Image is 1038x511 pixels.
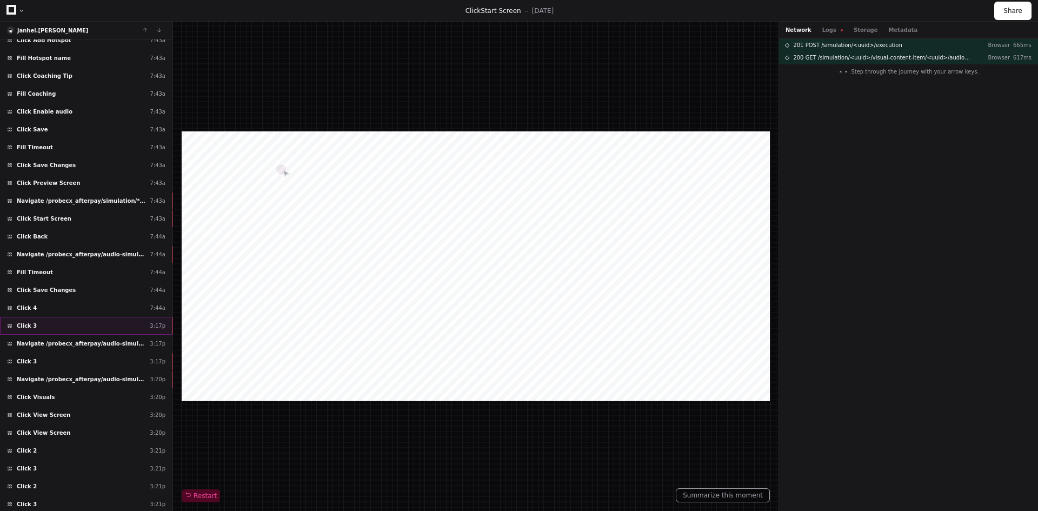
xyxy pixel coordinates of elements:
div: 3:20p [150,411,165,419]
button: Storage [854,26,877,34]
div: 3:21p [150,447,165,455]
div: 3:20p [150,375,165,383]
span: Click Preview Screen [17,179,81,187]
span: Click 4 [17,304,37,312]
span: Click Save Changes [17,161,76,169]
span: Click 3 [17,500,37,508]
div: 3:21p [150,500,165,508]
div: 7:43a [150,108,165,116]
button: Logs [822,26,843,34]
div: 7:44a [150,286,165,294]
div: 7:43a [150,36,165,44]
span: Navigate /probecx_afterpay/audio-simulation/*/create-sym [17,340,145,348]
div: 3:20p [150,393,165,401]
p: 665ms [1010,41,1032,49]
div: 7:43a [150,197,165,205]
button: Restart [182,489,220,502]
div: 7:43a [150,125,165,134]
span: Click Save Changes [17,286,76,294]
div: 7:44a [150,268,165,276]
p: Browser [980,41,1010,49]
div: 7:43a [150,143,165,151]
div: 3:17p [150,357,165,366]
span: Navigate /probecx_afterpay/audio-simulation/*/create-sym [17,375,145,383]
span: Fill Hotspot name [17,54,71,62]
span: Click View Screen [17,411,71,419]
span: Click Start Screen [17,215,71,223]
span: Navigate /probecx_afterpay/simulation/*/preview_practice [17,197,145,205]
div: 3:21p [150,464,165,473]
span: Click Back [17,233,48,241]
span: Click Coaching Tip [17,72,72,80]
div: 7:43a [150,90,165,98]
span: Fill Timeout [17,268,53,276]
a: janhel.[PERSON_NAME] [17,28,88,34]
span: Navigate /probecx_afterpay/audio-simulation/*/create-sym [17,250,145,258]
div: 7:43a [150,72,165,80]
button: Share [994,2,1032,20]
div: 7:43a [150,54,165,62]
img: 1.svg [8,27,15,34]
span: Click Save [17,125,48,134]
button: Metadata [888,26,917,34]
button: Network [786,26,811,34]
span: Click 3 [17,464,37,473]
div: 7:44a [150,233,165,241]
span: Fill Coaching [17,90,56,98]
div: 3:17p [150,322,165,330]
div: 3:20p [150,429,165,437]
span: Click 2 [17,447,37,455]
div: 3:17p [150,340,165,348]
div: 3:21p [150,482,165,490]
div: 7:44a [150,304,165,312]
span: 200 GET /simulation/<uuid>/visual-content-item/<uuid>/audio-content-items-page [793,54,971,62]
div: 7:43a [150,215,165,223]
span: 201 POST /simulation/<uuid>/execution [793,41,902,49]
span: Fill Timeout [17,143,53,151]
div: 7:44a [150,250,165,258]
span: Click View Screen [17,429,71,437]
span: Click 3 [17,322,37,330]
span: Step through the journey with your arrow keys. [851,68,979,76]
p: 617ms [1010,54,1032,62]
p: [DATE] [532,6,554,15]
span: Restart [185,492,217,500]
span: Click [465,7,481,15]
span: Start Screen [481,7,521,15]
button: Summarize this moment [676,488,770,502]
div: 7:43a [150,179,165,187]
p: Browser [980,54,1010,62]
div: 7:43a [150,161,165,169]
span: Click 2 [17,482,37,490]
span: Click Add Hotspot [17,36,71,44]
span: Click 3 [17,357,37,366]
span: Click Enable audio [17,108,72,116]
span: Click Visuals [17,393,55,401]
